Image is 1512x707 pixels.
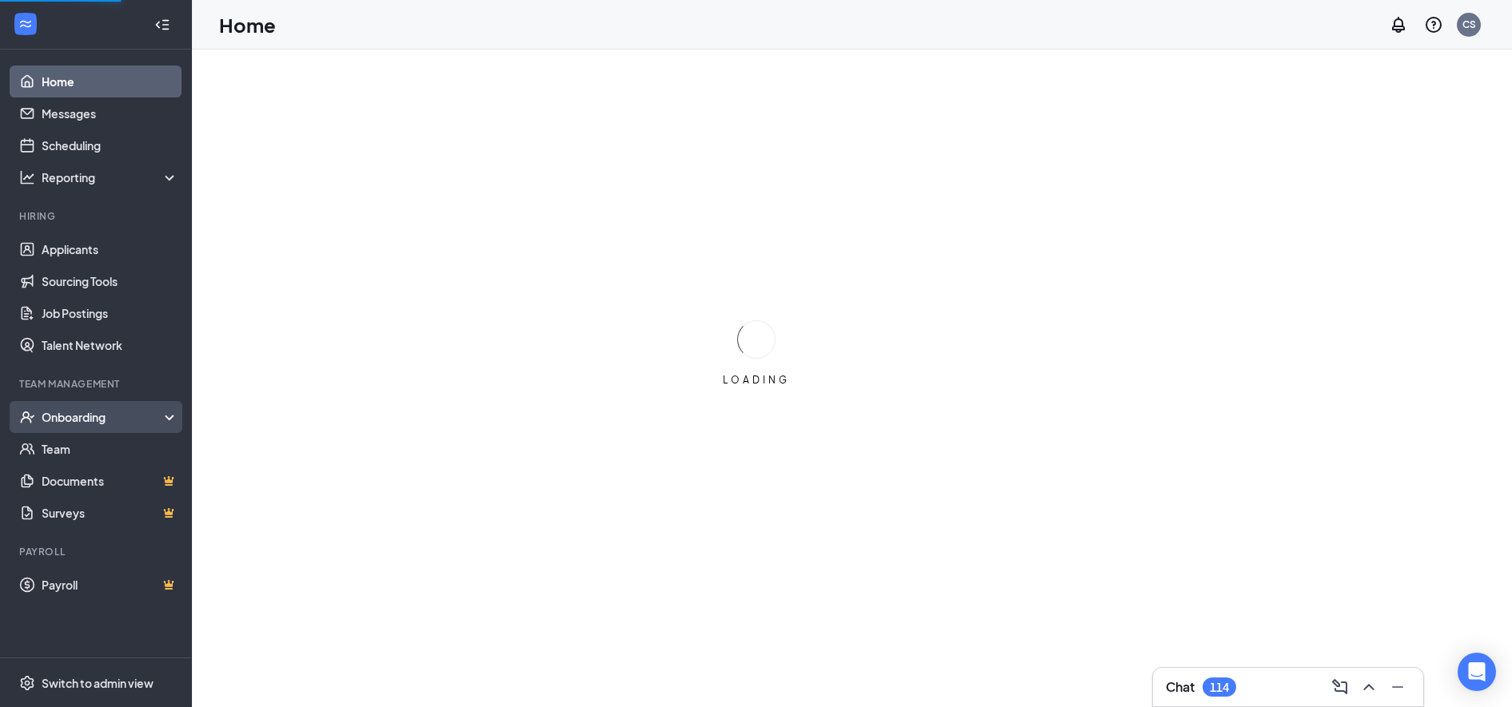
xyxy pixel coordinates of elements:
div: Team Management [19,377,175,391]
button: ChevronUp [1356,674,1382,700]
svg: ChevronUp [1359,677,1378,697]
a: PayrollCrown [42,569,178,601]
svg: ComposeMessage [1330,677,1350,697]
h1: Home [219,11,276,38]
div: CS [1462,18,1476,31]
svg: QuestionInfo [1424,15,1443,34]
svg: Settings [19,675,35,691]
div: Reporting [42,169,179,185]
a: Applicants [42,233,178,265]
a: Messages [42,97,178,129]
button: ComposeMessage [1327,674,1353,700]
a: SurveysCrown [42,497,178,529]
a: Scheduling [42,129,178,161]
div: Hiring [19,209,175,223]
svg: UserCheck [19,409,35,425]
svg: Minimize [1388,677,1407,697]
a: Home [42,66,178,97]
a: DocumentsCrown [42,465,178,497]
svg: Collapse [154,17,170,33]
h3: Chat [1166,678,1195,696]
div: Onboarding [42,409,165,425]
svg: Analysis [19,169,35,185]
div: 114 [1210,681,1229,694]
a: Sourcing Tools [42,265,178,297]
a: Team [42,433,178,465]
button: Minimize [1385,674,1410,700]
div: Switch to admin view [42,675,154,691]
svg: WorkstreamLogo [18,16,34,32]
div: Open Intercom Messenger [1458,653,1496,691]
div: Payroll [19,545,175,558]
a: Job Postings [42,297,178,329]
a: Talent Network [42,329,178,361]
svg: Notifications [1389,15,1408,34]
div: LOADING [716,373,796,387]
